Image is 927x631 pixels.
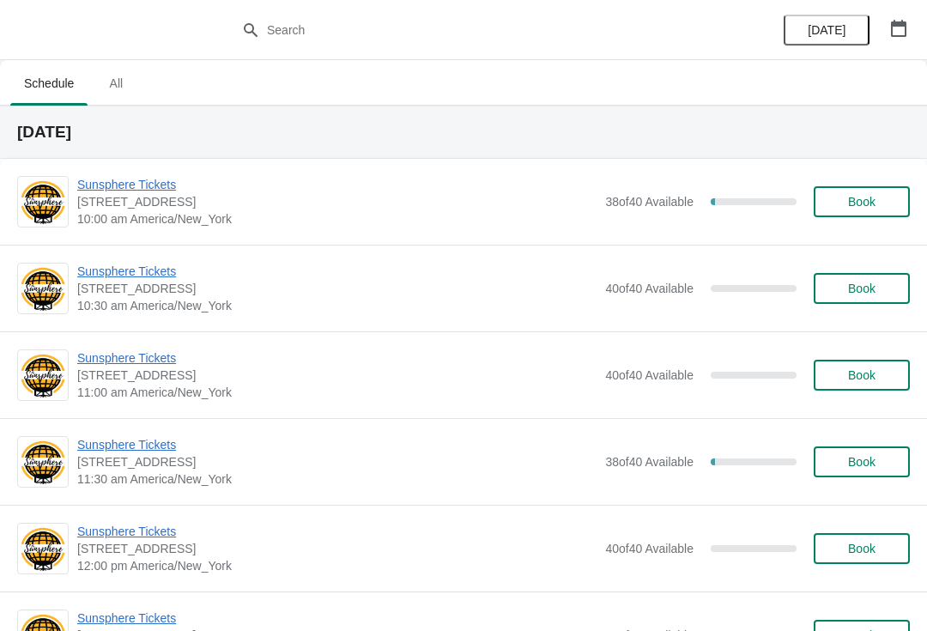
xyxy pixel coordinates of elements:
[605,195,694,209] span: 38 of 40 Available
[784,15,869,46] button: [DATE]
[77,470,597,488] span: 11:30 am America/New_York
[77,384,597,401] span: 11:00 am America/New_York
[77,176,597,193] span: Sunsphere Tickets
[848,455,875,469] span: Book
[77,540,597,557] span: [STREET_ADDRESS]
[605,542,694,555] span: 40 of 40 Available
[266,15,695,46] input: Search
[605,455,694,469] span: 38 of 40 Available
[18,439,68,486] img: Sunsphere Tickets | 810 Clinch Avenue, Knoxville, TN, USA | 11:30 am America/New_York
[10,68,88,99] span: Schedule
[77,436,597,453] span: Sunsphere Tickets
[814,360,910,391] button: Book
[18,179,68,226] img: Sunsphere Tickets | 810 Clinch Avenue, Knoxville, TN, USA | 10:00 am America/New_York
[17,124,910,141] h2: [DATE]
[18,525,68,573] img: Sunsphere Tickets | 810 Clinch Avenue, Knoxville, TN, USA | 12:00 pm America/New_York
[814,533,910,564] button: Book
[77,453,597,470] span: [STREET_ADDRESS]
[77,263,597,280] span: Sunsphere Tickets
[605,368,694,382] span: 40 of 40 Available
[77,297,597,314] span: 10:30 am America/New_York
[77,610,597,627] span: Sunsphere Tickets
[814,273,910,304] button: Book
[848,195,875,209] span: Book
[808,23,845,37] span: [DATE]
[814,446,910,477] button: Book
[848,542,875,555] span: Book
[94,68,137,99] span: All
[77,349,597,367] span: Sunsphere Tickets
[77,280,597,297] span: [STREET_ADDRESS]
[18,265,68,312] img: Sunsphere Tickets | 810 Clinch Avenue, Knoxville, TN, USA | 10:30 am America/New_York
[77,210,597,228] span: 10:00 am America/New_York
[77,523,597,540] span: Sunsphere Tickets
[77,193,597,210] span: [STREET_ADDRESS]
[848,368,875,382] span: Book
[848,282,875,295] span: Book
[77,557,597,574] span: 12:00 pm America/New_York
[77,367,597,384] span: [STREET_ADDRESS]
[605,282,694,295] span: 40 of 40 Available
[18,352,68,399] img: Sunsphere Tickets | 810 Clinch Avenue, Knoxville, TN, USA | 11:00 am America/New_York
[814,186,910,217] button: Book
